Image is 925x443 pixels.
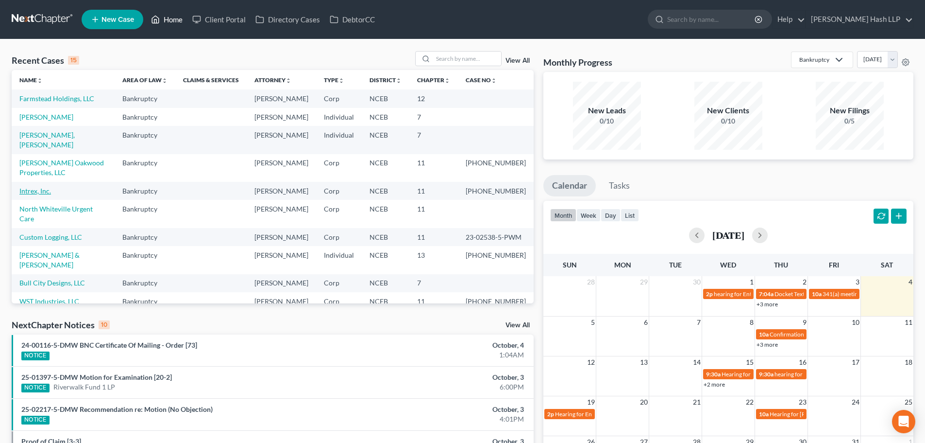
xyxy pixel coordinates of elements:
a: [PERSON_NAME], [PERSON_NAME] [19,131,75,149]
td: NCEB [362,246,409,274]
td: NCEB [362,274,409,292]
span: 4 [908,276,913,288]
td: 7 [409,126,458,154]
td: Corp [316,228,362,246]
span: Hearing for [PERSON_NAME] [PERSON_NAME] and [PERSON_NAME] [722,371,901,378]
div: New Clients [694,105,762,116]
td: [PERSON_NAME] [247,126,316,154]
span: Hearing for Entecco Filter Technology, Inc. [555,410,663,418]
td: Bankruptcy [115,200,175,228]
a: +3 more [757,341,778,348]
span: Fri [829,261,839,269]
span: Sun [563,261,577,269]
a: [PERSON_NAME] [19,113,73,121]
span: 6 [643,317,649,328]
span: 16 [798,356,807,368]
span: 9:30a [759,371,774,378]
div: October, 3 [363,372,524,382]
a: [PERSON_NAME] Hash LLP [806,11,913,28]
span: 11 [904,317,913,328]
span: 15 [745,356,755,368]
a: View All [505,322,530,329]
td: [PERSON_NAME] [247,182,316,200]
a: 25-01397-5-DMW Motion for Examination [20-2] [21,373,172,381]
td: 11 [409,154,458,182]
button: month [550,209,576,222]
i: unfold_more [338,78,344,84]
span: 29 [639,276,649,288]
div: NOTICE [21,352,50,360]
td: [PERSON_NAME] [247,200,316,228]
input: Search by name... [433,52,501,66]
span: 5 [590,317,596,328]
a: Attorneyunfold_more [254,76,291,84]
td: 11 [409,292,458,310]
td: NCEB [362,108,409,126]
span: Sat [881,261,893,269]
span: 14 [692,356,702,368]
td: 7 [409,108,458,126]
td: Bankruptcy [115,246,175,274]
input: Search by name... [667,10,756,28]
span: Mon [614,261,631,269]
span: 10a [812,290,822,298]
td: Individual [316,246,362,274]
span: 341(a) meeting for [823,290,870,298]
a: View All [505,57,530,64]
a: Help [773,11,805,28]
a: Intrex, Inc. [19,187,51,195]
span: 2p [547,410,554,418]
span: 10a [759,331,769,338]
div: 6:00PM [363,382,524,392]
a: +3 more [757,301,778,308]
a: +2 more [704,381,725,388]
span: hearing for Entecco Filter Technology, Inc. [714,290,821,298]
td: Bankruptcy [115,89,175,107]
span: 24 [851,396,860,408]
a: Custom Logging, LLC [19,233,82,241]
span: 3 [855,276,860,288]
button: week [576,209,601,222]
td: [PHONE_NUMBER] [458,292,534,310]
i: unfold_more [396,78,402,84]
td: Bankruptcy [115,108,175,126]
span: 17 [851,356,860,368]
td: [PERSON_NAME] [247,154,316,182]
span: 23 [798,396,807,408]
a: [PERSON_NAME] Oakwood Properties, LLC [19,159,104,177]
td: 13 [409,246,458,274]
td: 7 [409,274,458,292]
div: 0/5 [816,116,884,126]
div: 4:01PM [363,414,524,424]
td: NCEB [362,89,409,107]
span: New Case [101,16,134,23]
td: [PERSON_NAME] [247,108,316,126]
td: 11 [409,228,458,246]
div: 0/10 [694,116,762,126]
td: Bankruptcy [115,182,175,200]
div: New Leads [573,105,641,116]
td: Individual [316,126,362,154]
td: Corp [316,274,362,292]
span: 20 [639,396,649,408]
span: Thu [774,261,788,269]
a: Nameunfold_more [19,76,43,84]
span: Hearing for [PERSON_NAME] & [PERSON_NAME] [770,410,897,418]
a: Client Portal [187,11,251,28]
td: [PERSON_NAME] [247,274,316,292]
a: Districtunfold_more [370,76,402,84]
span: 7 [696,317,702,328]
td: Corp [316,154,362,182]
a: DebtorCC [325,11,380,28]
td: [PERSON_NAME] [247,292,316,310]
span: 10 [851,317,860,328]
span: 2 [802,276,807,288]
a: 24-00116-5-DMW BNC Certificate Of Mailing - Order [73] [21,341,197,349]
td: 11 [409,200,458,228]
span: Tue [669,261,682,269]
div: Recent Cases [12,54,79,66]
a: North Whiteville Urgent Care [19,205,93,223]
h2: [DATE] [712,230,744,240]
h3: Monthly Progress [543,56,612,68]
a: Bull City Designs, LLC [19,279,85,287]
